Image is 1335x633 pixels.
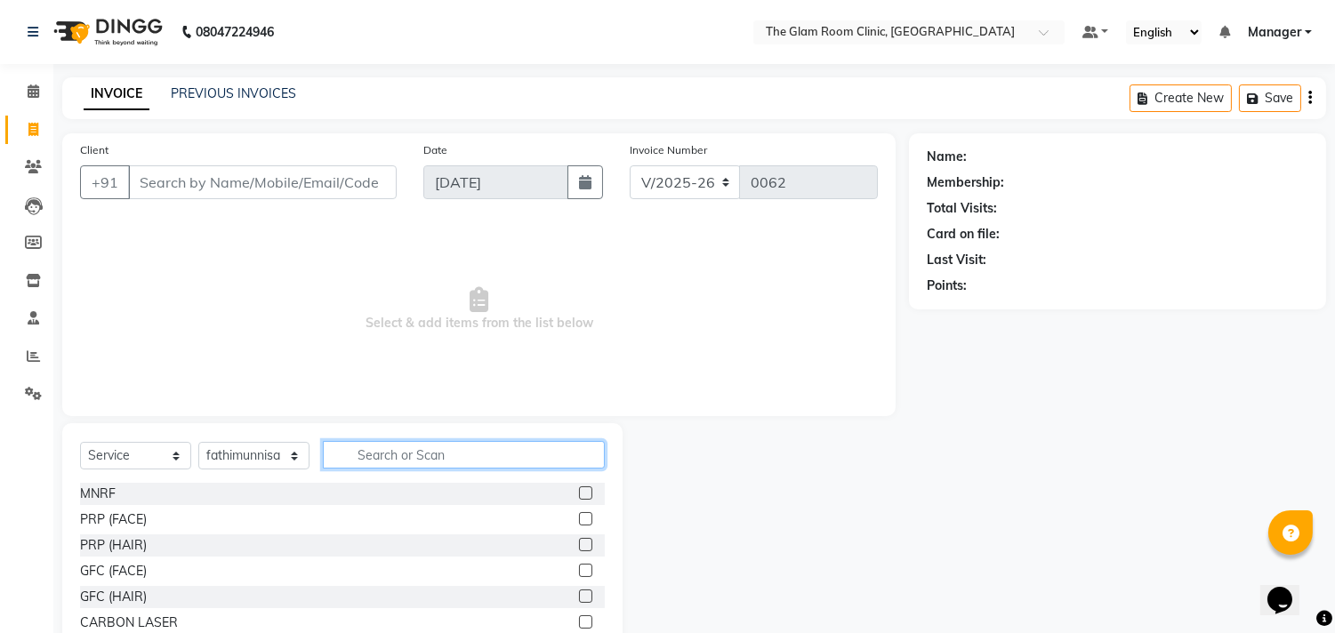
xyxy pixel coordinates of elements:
div: Membership: [927,173,1004,192]
button: Save [1239,84,1301,112]
div: Name: [927,148,967,166]
input: Search by Name/Mobile/Email/Code [128,165,397,199]
label: Client [80,142,109,158]
a: INVOICE [84,78,149,110]
span: Select & add items from the list below [80,220,878,398]
button: +91 [80,165,130,199]
a: PREVIOUS INVOICES [171,85,296,101]
iframe: chat widget [1260,562,1317,615]
div: Last Visit: [927,251,986,269]
div: GFC (HAIR) [80,588,147,606]
label: Invoice Number [630,142,707,158]
b: 08047224946 [196,7,274,57]
div: PRP (FACE) [80,510,147,529]
div: PRP (HAIR) [80,536,147,555]
div: GFC (FACE) [80,562,147,581]
span: Manager [1248,23,1301,42]
div: Points: [927,276,967,295]
div: MNRF [80,485,116,503]
div: CARBON LASER [80,613,178,632]
button: Create New [1130,84,1232,112]
label: Date [423,142,447,158]
img: logo [45,7,167,57]
div: Card on file: [927,225,1000,244]
div: Total Visits: [927,199,997,218]
input: Search or Scan [323,441,605,469]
